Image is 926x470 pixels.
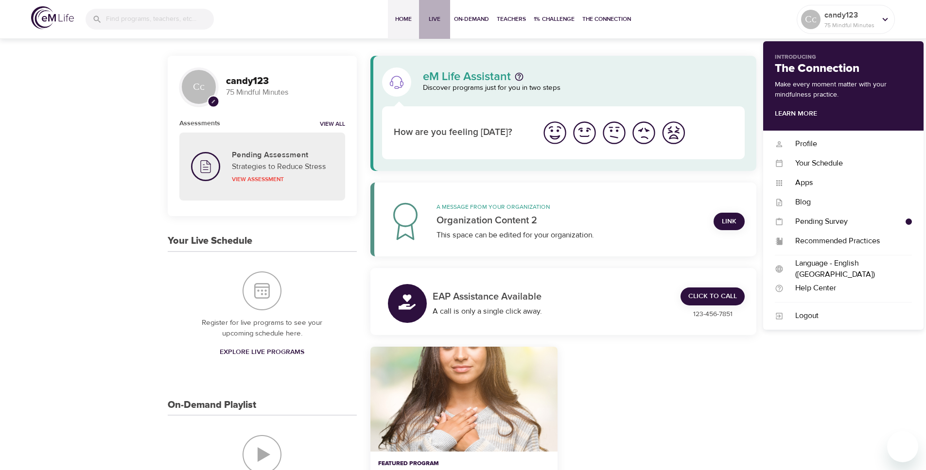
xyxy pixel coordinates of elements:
[226,87,345,98] p: 75 Mindful Minutes
[681,309,745,319] p: 123-456-7851
[378,459,550,468] p: Featured Program
[681,287,745,305] a: Click to Call
[31,6,74,29] img: logo
[243,271,281,310] img: Your Live Schedule
[659,118,688,148] button: I'm feeling worst
[688,290,737,302] span: Click to Call
[437,202,702,211] p: A message from your organization
[497,14,526,24] span: Teachers
[179,118,220,129] h6: Assessments
[599,118,629,148] button: I'm feeling ok
[721,216,737,228] span: Link
[394,126,528,140] p: How are you feeling [DATE]?
[630,119,657,146] img: bad
[370,347,558,452] button: Cultivating Compassion
[784,138,912,150] div: Profile
[570,118,599,148] button: I'm feeling good
[784,177,912,188] div: Apps
[775,62,912,76] h2: The Connection
[216,343,308,361] a: Explore Live Programs
[232,175,333,184] p: View Assessment
[784,310,912,321] div: Logout
[433,306,669,317] div: A call is only a single click away.
[784,235,912,247] div: Recommended Practices
[714,213,745,231] a: Link
[775,80,912,100] p: Make every moment matter with your mindfulness practice.
[423,14,446,24] span: Live
[534,14,575,24] span: 1% Challenge
[824,21,876,30] p: 75 Mindful Minutes
[784,216,906,227] div: Pending Survey
[542,119,568,146] img: great
[179,67,218,106] div: Cc
[320,120,345,129] a: View all notifications
[601,119,628,146] img: ok
[784,283,912,294] div: Help Center
[423,83,745,94] p: Discover programs just for you in two steps
[168,235,252,247] h3: Your Live Schedule
[106,9,214,30] input: Find programs, teachers, etc...
[423,71,511,83] p: eM Life Assistant
[232,161,333,172] p: Strategies to Reduce Stress
[454,14,489,24] span: On-Demand
[775,53,912,62] p: Introducing
[220,346,304,358] span: Explore Live Programs
[187,318,337,339] p: Register for live programs to see your upcoming schedule here.
[389,74,404,90] img: eM Life Assistant
[571,119,598,146] img: good
[775,109,817,118] a: Learn More
[784,197,912,208] div: Blog
[629,118,659,148] button: I'm feeling bad
[660,119,687,146] img: worst
[824,9,876,21] p: candy123
[232,150,333,160] h5: Pending Assessment
[437,230,702,241] div: This space can be edited for your organization.
[433,289,669,304] p: EAP Assistance Available
[226,76,345,87] h3: candy123
[801,10,821,29] div: Cc
[784,158,912,169] div: Your Schedule
[168,400,256,411] h3: On-Demand Playlist
[784,258,912,280] div: Language - English ([GEOGRAPHIC_DATA])
[392,14,415,24] span: Home
[437,213,702,228] p: Organization Content 2
[887,431,918,462] iframe: Button to launch messaging window
[582,14,631,24] span: The Connection
[540,118,570,148] button: I'm feeling great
